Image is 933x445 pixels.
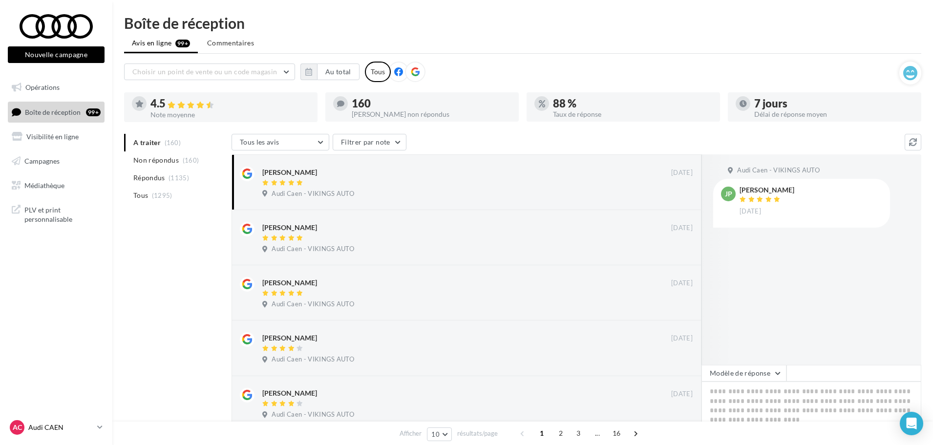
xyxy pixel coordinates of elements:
[725,189,732,199] span: JP
[124,16,921,30] div: Boîte de réception
[553,98,712,109] div: 88 %
[232,134,329,150] button: Tous les avis
[553,425,569,441] span: 2
[152,191,172,199] span: (1295)
[671,390,693,399] span: [DATE]
[240,138,279,146] span: Tous les avis
[300,64,360,80] button: Au total
[262,333,317,343] div: [PERSON_NAME]
[609,425,625,441] span: 16
[272,410,354,419] span: Audi Caen - VIKINGS AUTO
[671,169,693,177] span: [DATE]
[740,187,794,193] div: [PERSON_NAME]
[262,168,317,177] div: [PERSON_NAME]
[150,98,310,109] div: 4.5
[671,279,693,288] span: [DATE]
[365,62,391,82] div: Tous
[262,278,317,288] div: [PERSON_NAME]
[740,207,761,216] span: [DATE]
[8,418,105,437] a: AC Audi CAEN
[737,166,820,175] span: Audi Caen - VIKINGS AUTO
[352,98,511,109] div: 160
[352,111,511,118] div: [PERSON_NAME] non répondus
[272,300,354,309] span: Audi Caen - VIKINGS AUTO
[133,173,165,183] span: Répondus
[28,423,93,432] p: Audi CAEN
[754,111,913,118] div: Délai de réponse moyen
[431,430,440,438] span: 10
[26,132,79,141] span: Visibilité en ligne
[24,157,60,165] span: Campagnes
[132,67,277,76] span: Choisir un point de vente ou un code magasin
[900,412,923,435] div: Open Intercom Messenger
[272,245,354,254] span: Audi Caen - VIKINGS AUTO
[534,425,550,441] span: 1
[183,156,199,164] span: (160)
[24,203,101,224] span: PLV et print personnalisable
[671,224,693,233] span: [DATE]
[272,190,354,198] span: Audi Caen - VIKINGS AUTO
[124,64,295,80] button: Choisir un point de vente ou un code magasin
[671,334,693,343] span: [DATE]
[6,175,106,196] a: Médiathèque
[25,107,81,116] span: Boîte de réception
[754,98,913,109] div: 7 jours
[133,155,179,165] span: Non répondus
[262,223,317,233] div: [PERSON_NAME]
[133,191,148,200] span: Tous
[6,102,106,123] a: Boîte de réception99+
[400,429,422,438] span: Afficher
[272,355,354,364] span: Audi Caen - VIKINGS AUTO
[457,429,498,438] span: résultats/page
[6,199,106,228] a: PLV et print personnalisable
[553,111,712,118] div: Taux de réponse
[8,46,105,63] button: Nouvelle campagne
[317,64,360,80] button: Au total
[6,127,106,147] a: Visibilité en ligne
[24,181,64,189] span: Médiathèque
[6,77,106,98] a: Opérations
[6,151,106,171] a: Campagnes
[13,423,22,432] span: AC
[86,108,101,116] div: 99+
[25,83,60,91] span: Opérations
[571,425,586,441] span: 3
[333,134,406,150] button: Filtrer par note
[150,111,310,118] div: Note moyenne
[590,425,605,441] span: ...
[427,427,452,441] button: 10
[169,174,189,182] span: (1135)
[262,388,317,398] div: [PERSON_NAME]
[207,38,254,48] span: Commentaires
[701,365,786,381] button: Modèle de réponse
